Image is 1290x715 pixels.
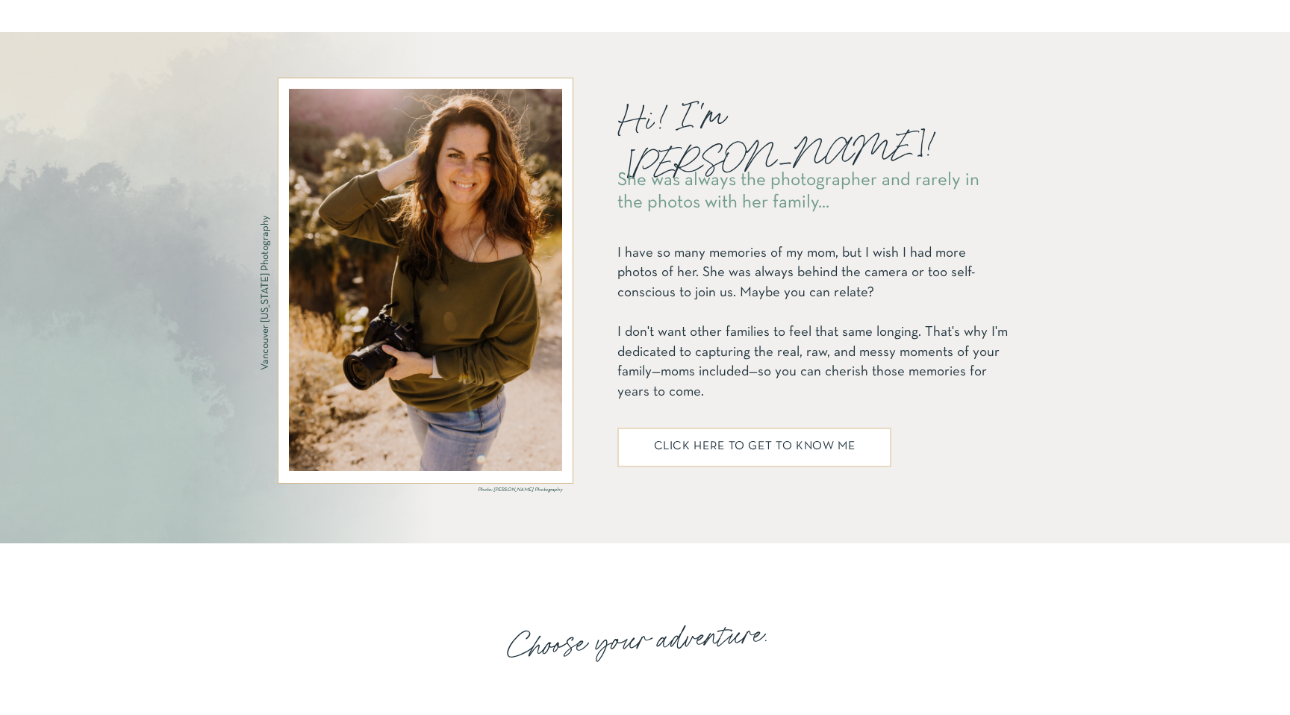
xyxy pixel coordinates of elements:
i: Photo: [PERSON_NAME] Photography [478,487,562,492]
h3: Vancouver [US_STATE] Photography [261,205,278,370]
p: Hi! I'm [PERSON_NAME]! [617,78,936,151]
p: She was always the photographer and rarely in the photos with her family... [617,169,1009,216]
h2: Choose your adventure. [431,609,844,675]
a: click here to get to know me [630,440,879,458]
p: I have so many memories of my mom, but I wish I had more photos of her. She was always behind the... [617,224,1009,417]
